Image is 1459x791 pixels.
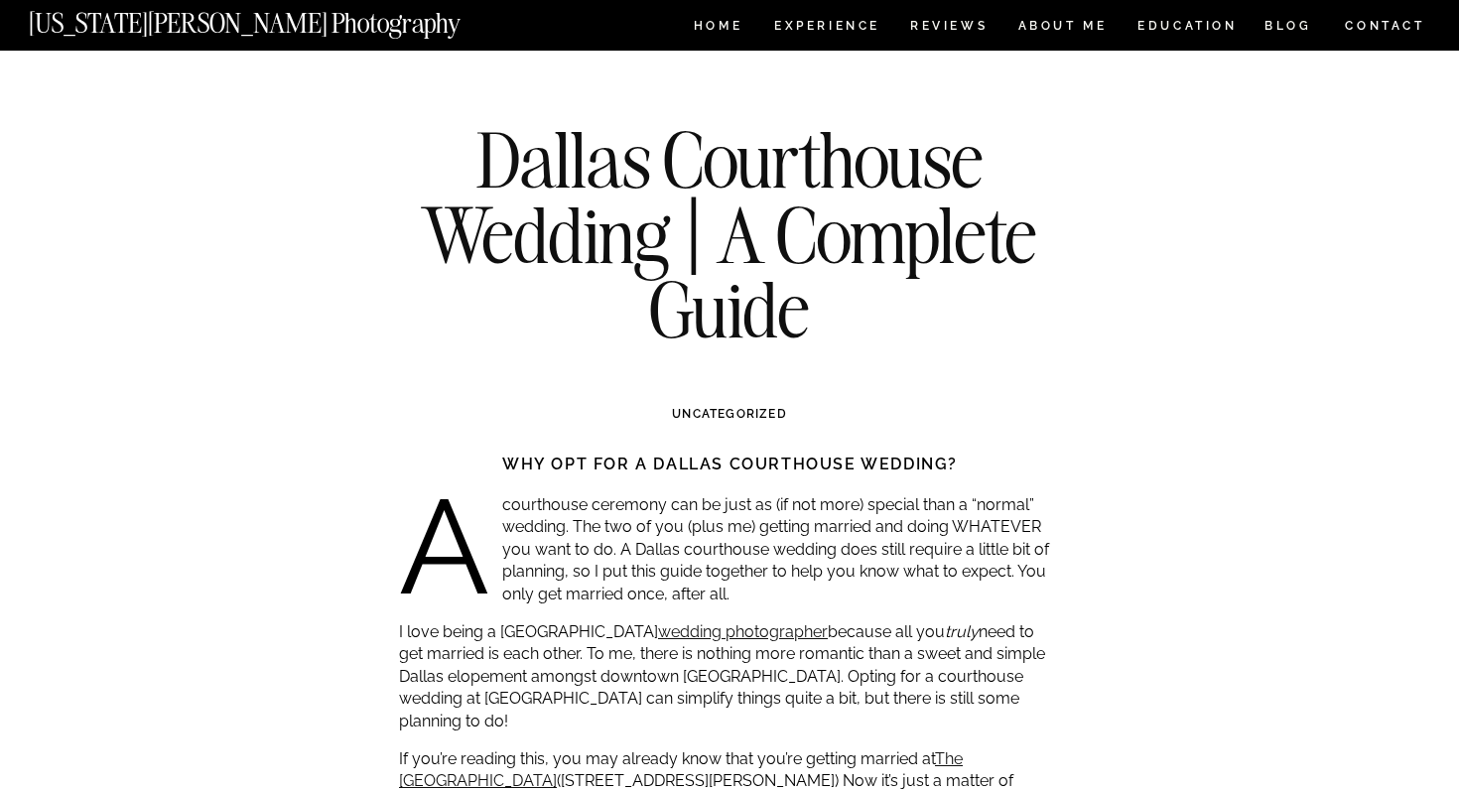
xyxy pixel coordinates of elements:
a: wedding photographer [658,622,828,641]
p: I love being a [GEOGRAPHIC_DATA] because all you need to get married is each other. To me, there ... [399,621,1061,732]
em: truly [945,622,979,641]
a: EDUCATION [1135,20,1240,37]
a: BLOG [1264,20,1312,37]
a: Uncategorized [672,407,787,421]
h1: Dallas Courthouse Wedding | A Complete Guide [369,122,1090,347]
a: REVIEWS [910,20,985,37]
a: ABOUT ME [1017,20,1108,37]
a: HOME [690,20,746,37]
strong: Why opt for a Dallas courthouse wedding? [502,455,958,473]
p: A courthouse ceremony can be just as (if not more) special than a “normal” wedding. The two of yo... [399,494,1061,605]
a: CONTACT [1344,15,1426,37]
a: Experience [774,20,878,37]
a: [US_STATE][PERSON_NAME] Photography [29,10,527,27]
